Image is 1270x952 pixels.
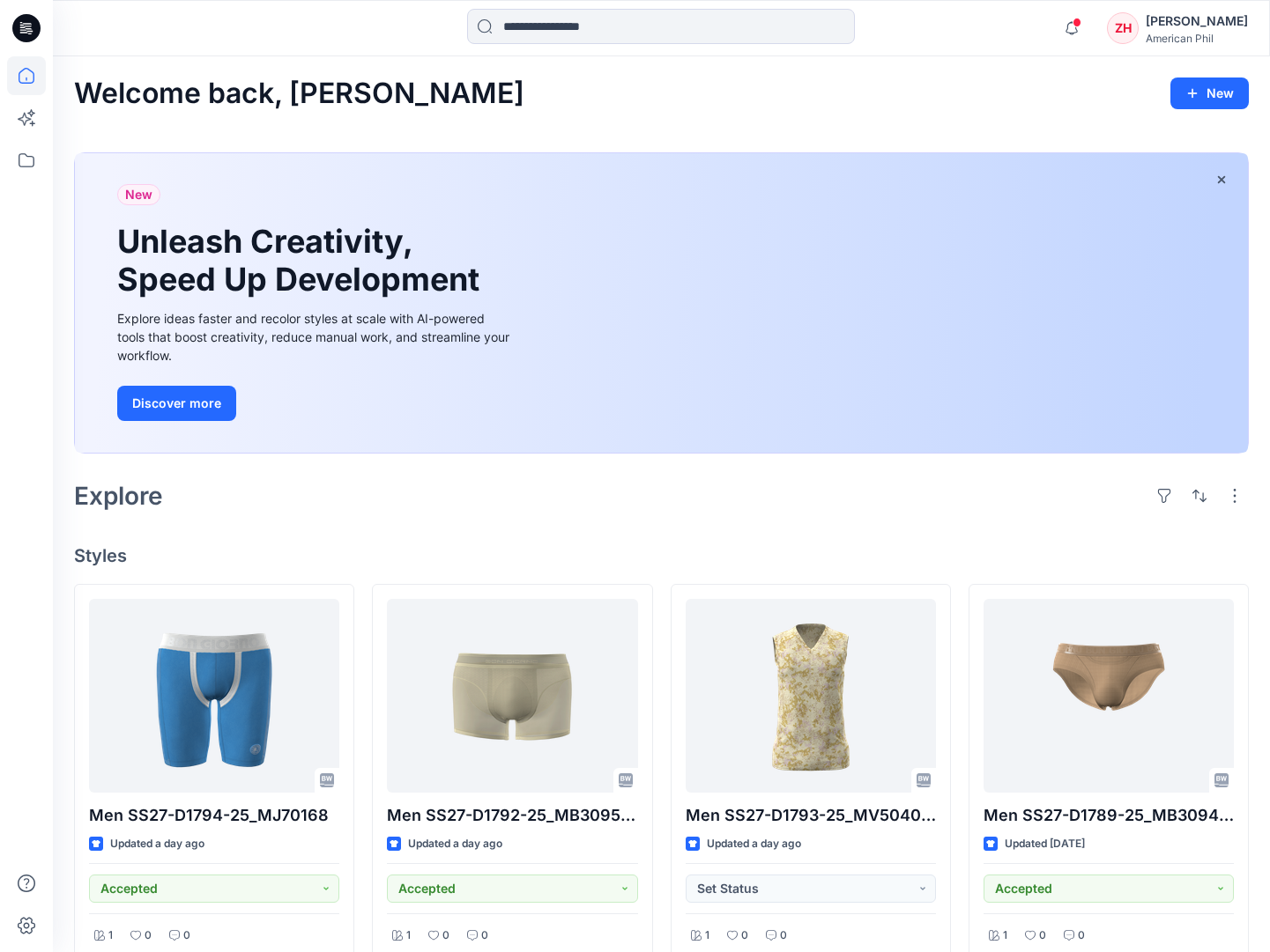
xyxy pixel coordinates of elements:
[117,386,514,421] a: Discover more
[481,926,488,945] p: 0
[406,926,411,945] p: 1
[686,803,936,828] p: Men SS27-D1793-25_MV50400a
[984,803,1234,828] p: Men SS27-D1789-25_MB30945a
[984,599,1234,793] a: Men SS27-D1789-25_MB30945a
[117,309,514,365] div: Explore ideas faster and recolor styles at scale with AI-powered tools that boost creativity, red...
[74,482,163,510] h2: Explore
[117,223,487,299] h1: Unleash Creativity, Speed Up Development
[89,599,339,793] a: Men SS27-D1794-25_MJ70168
[74,545,1249,566] h4: Styles
[686,599,936,793] a: Men SS27-D1793-25_MV50400a
[74,77,524,110] h2: Welcome back, [PERSON_NAME]
[108,926,113,945] p: 1
[1003,926,1007,945] p: 1
[145,926,152,945] p: 0
[1005,835,1085,853] p: Updated [DATE]
[387,599,637,793] a: Men SS27-D1792-25_MB30953A
[1107,12,1139,44] div: ZH
[1078,926,1085,945] p: 0
[442,926,449,945] p: 0
[1146,32,1248,45] div: American Phil
[741,926,748,945] p: 0
[1146,11,1248,32] div: [PERSON_NAME]
[387,803,637,828] p: Men SS27-D1792-25_MB30953A
[408,835,502,853] p: Updated a day ago
[707,835,801,853] p: Updated a day ago
[110,835,204,853] p: Updated a day ago
[1170,77,1249,109] button: New
[780,926,787,945] p: 0
[117,386,236,421] button: Discover more
[183,926,190,945] p: 0
[89,803,339,828] p: Men SS27-D1794-25_MJ70168
[705,926,709,945] p: 1
[125,184,152,205] span: New
[1039,926,1046,945] p: 0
